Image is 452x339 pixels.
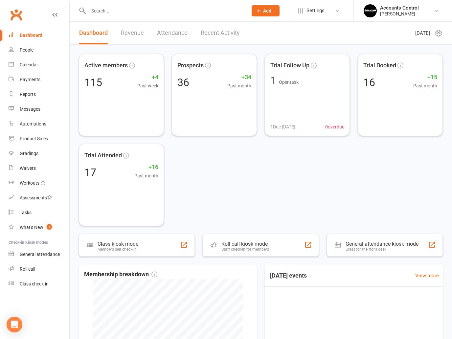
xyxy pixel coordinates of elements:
[20,136,48,141] div: Product Sales
[415,272,439,280] a: View more
[415,29,430,37] span: [DATE]
[413,73,437,82] span: +15
[325,123,344,130] span: 0 overdue
[98,241,138,247] div: Class kiosk mode
[20,33,42,38] div: Dashboard
[20,225,43,230] div: What's New
[270,61,309,70] span: Trial Follow Up
[20,77,40,82] div: Payments
[9,277,69,291] a: Class kiosk mode
[7,317,22,332] div: Open Intercom Messenger
[9,205,69,220] a: Tasks
[20,281,49,286] div: Class check-in
[134,172,158,179] span: Past month
[177,77,189,88] div: 36
[265,270,312,282] h3: [DATE] events
[270,75,276,86] div: 1
[9,191,69,205] a: Assessments
[380,11,419,17] div: [PERSON_NAME]
[84,61,128,70] span: Active members
[9,262,69,277] a: Roll call
[9,220,69,235] a: What's New1
[157,22,188,44] a: Attendance
[86,6,243,15] input: Search...
[177,61,204,70] span: Prospects
[20,266,35,272] div: Roll call
[84,270,157,279] span: Membership breakdown
[270,123,295,130] span: 1 Due [DATE]
[346,247,418,252] div: Great for the front desk
[227,73,251,82] span: +34
[84,167,96,178] div: 17
[20,252,60,257] div: General attendance
[47,224,52,230] span: 1
[380,5,419,11] div: Accounts Control
[9,176,69,191] a: Workouts
[84,77,102,88] div: 115
[9,131,69,146] a: Product Sales
[227,82,251,89] span: Past month
[252,5,280,16] button: Add
[364,4,377,17] img: thumb_image1701918351.png
[9,247,69,262] a: General attendance kiosk mode
[20,121,46,126] div: Automations
[9,57,69,72] a: Calendar
[9,146,69,161] a: Gradings
[363,77,375,88] div: 16
[279,79,299,85] span: Open task
[79,22,108,44] a: Dashboard
[201,22,240,44] a: Recent Activity
[20,47,34,53] div: People
[9,102,69,117] a: Messages
[413,82,437,89] span: Past month
[306,3,325,18] span: Settings
[20,180,39,186] div: Workouts
[221,241,269,247] div: Roll call kiosk mode
[20,92,36,97] div: Reports
[20,151,38,156] div: Gradings
[98,247,138,252] div: Members self check-in
[9,43,69,57] a: People
[20,106,40,112] div: Messages
[9,161,69,176] a: Waivers
[20,166,36,171] div: Waivers
[9,87,69,102] a: Reports
[134,163,158,172] span: +16
[9,28,69,43] a: Dashboard
[20,62,38,67] div: Calendar
[20,195,52,200] div: Assessments
[221,247,269,252] div: Staff check-in for members
[20,210,32,215] div: Tasks
[263,8,271,13] span: Add
[346,241,418,247] div: General attendance kiosk mode
[9,117,69,131] a: Automations
[9,72,69,87] a: Payments
[84,151,122,160] span: Trial Attended
[121,22,144,44] a: Revenue
[8,7,24,23] a: Clubworx
[137,73,158,82] span: +4
[363,61,396,70] span: Trial Booked
[137,82,158,89] span: Past week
